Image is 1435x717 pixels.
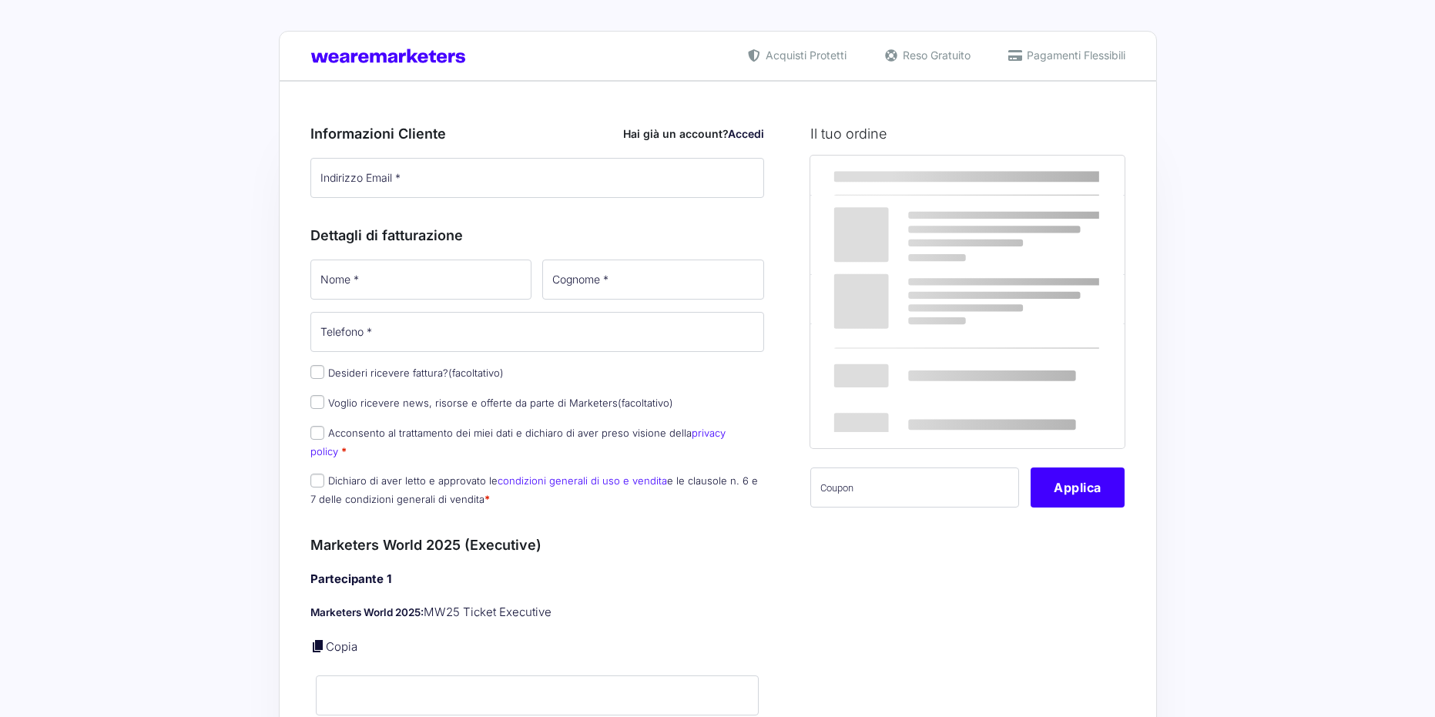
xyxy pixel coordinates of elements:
h3: Informazioni Cliente [310,123,765,144]
h3: Il tuo ordine [810,123,1125,144]
a: condizioni generali di uso e vendita [498,474,667,487]
label: Desideri ricevere fattura? [310,367,504,379]
h3: Dettagli di fatturazione [310,225,765,246]
a: Accedi [728,127,764,140]
input: Cognome * [542,260,764,300]
input: Nome * [310,260,532,300]
label: Acconsento al trattamento dei miei dati e dichiaro di aver preso visione della [310,427,726,457]
input: Coupon [810,467,1019,508]
input: Telefono * [310,312,765,352]
th: Subtotale [810,275,991,323]
input: Dichiaro di aver letto e approvato lecondizioni generali di uso e venditae le clausole n. 6 e 7 d... [310,474,324,487]
td: Marketers World 2025 (Executive) - MW25 Ticket Executive [810,196,991,275]
th: Prodotto [810,156,991,196]
input: Desideri ricevere fattura?(facoltativo) [310,365,324,379]
p: MW25 Ticket Executive [310,604,765,622]
h3: Marketers World 2025 (Executive) [310,534,765,555]
a: Copia [326,639,357,654]
strong: Marketers World 2025: [310,606,424,618]
span: Reso Gratuito [899,47,971,63]
label: Dichiaro di aver letto e approvato le e le clausole n. 6 e 7 delle condizioni generali di vendita [310,474,758,504]
th: Totale [810,323,991,447]
input: Voglio ricevere news, risorse e offerte da parte di Marketers(facoltativo) [310,395,324,409]
input: Acconsento al trattamento dei miei dati e dichiaro di aver preso visione dellaprivacy policy [310,426,324,440]
span: (facoltativo) [448,367,504,379]
span: (facoltativo) [618,397,673,409]
label: Voglio ricevere news, risorse e offerte da parte di Marketers [310,397,673,409]
div: Hai già un account? [623,126,764,142]
th: Subtotale [991,156,1125,196]
a: Copia i dettagli dell'acquirente [310,638,326,654]
span: Pagamenti Flessibili [1023,47,1125,63]
span: Acquisti Protetti [762,47,847,63]
a: privacy policy [310,427,726,457]
input: Indirizzo Email * [310,158,765,198]
h4: Partecipante 1 [310,571,765,588]
button: Applica [1031,467,1125,508]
